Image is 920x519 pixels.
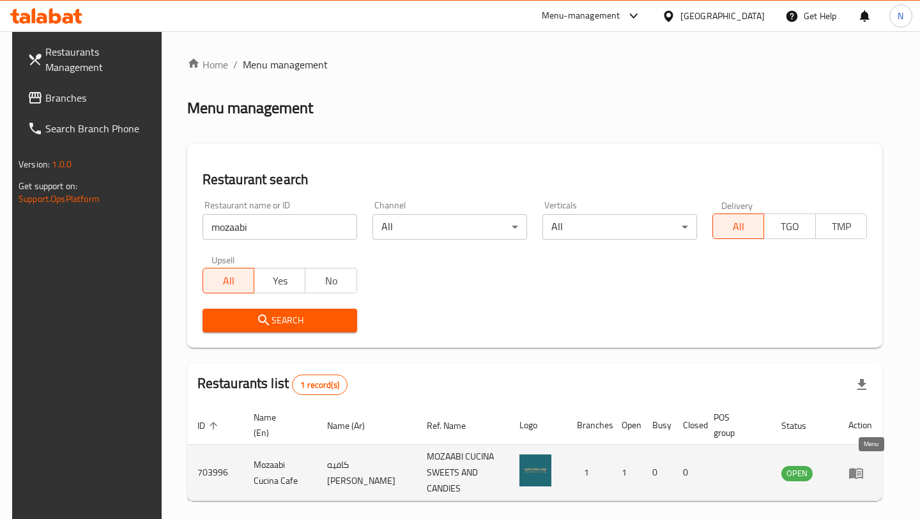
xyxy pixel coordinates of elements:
nav: breadcrumb [187,57,882,72]
span: TGO [769,217,810,236]
span: Menu management [243,57,328,72]
label: Delivery [721,201,753,210]
th: Logo [509,406,567,445]
span: Search [213,313,347,329]
table: enhanced table [187,406,882,501]
span: Get support on: [19,178,77,194]
div: Export file [847,369,877,400]
a: Restaurants Management [17,36,165,82]
a: Branches [17,82,165,113]
a: Search Branch Phone [17,113,165,144]
div: All [542,214,697,240]
td: 0 [673,445,703,501]
button: All [712,213,764,239]
th: Busy [642,406,673,445]
span: No [310,272,351,290]
button: All [203,268,254,293]
th: Branches [567,406,611,445]
span: Name (Ar) [327,418,381,433]
td: Mozaabi Cucina Cafe [243,445,317,501]
label: Upsell [211,255,235,264]
span: Status [781,418,823,433]
td: كافيه [PERSON_NAME] [317,445,417,501]
button: No [305,268,356,293]
td: 703996 [187,445,243,501]
th: Closed [673,406,703,445]
span: Search Branch Phone [45,121,155,136]
span: Yes [259,272,300,290]
input: Search for restaurant name or ID.. [203,214,357,240]
span: All [718,217,759,236]
button: TMP [815,213,867,239]
span: OPEN [781,466,813,481]
span: Ref. Name [427,418,482,433]
span: All [208,272,249,290]
span: Version: [19,156,50,173]
h2: Restaurants list [197,374,348,395]
td: 1 [567,445,611,501]
span: Branches [45,90,155,105]
div: Total records count [292,375,348,395]
img: Mozaabi Cucina Cafe [519,454,551,486]
button: Search [203,309,357,332]
th: Action [838,406,882,445]
li: / [233,57,238,72]
a: Support.OpsPlatform [19,190,100,207]
span: 1 record(s) [293,379,347,391]
span: TMP [821,217,862,236]
span: ID [197,418,222,433]
h2: Restaurant search [203,170,867,189]
div: [GEOGRAPHIC_DATA] [680,9,765,23]
span: POS group [714,410,756,440]
td: 0 [642,445,673,501]
div: All [372,214,527,240]
h2: Menu management [187,98,313,118]
a: Home [187,57,228,72]
span: N [898,9,903,23]
button: Yes [254,268,305,293]
button: TGO [763,213,815,239]
span: Name (En) [254,410,302,440]
td: MOZAABI CUCINA SWEETS AND CANDIES [417,445,509,501]
th: Open [611,406,642,445]
span: Restaurants Management [45,44,155,75]
div: Menu-management [542,8,620,24]
td: 1 [611,445,642,501]
span: 1.0.0 [52,156,72,173]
